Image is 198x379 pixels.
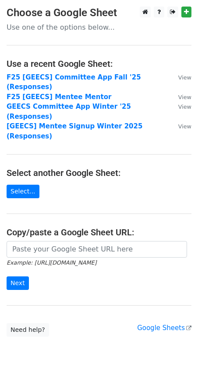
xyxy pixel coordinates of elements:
[7,323,49,337] a: Need help?
[7,259,96,266] small: Example: [URL][DOMAIN_NAME]
[7,185,39,198] a: Select...
[178,94,191,100] small: View
[7,73,141,91] a: F25 [GEECS] Committee App Fall '25 (Responses)
[178,123,191,130] small: View
[7,103,131,121] a: GEECS Committee App Winter '25 (Responses)
[7,7,191,19] h3: Choose a Google Sheet
[7,93,111,101] a: F25 [GEECS] Mentee Mentor
[7,276,29,290] input: Next
[7,168,191,178] h4: Select another Google Sheet:
[170,122,191,130] a: View
[137,324,191,332] a: Google Sheets
[178,103,191,110] small: View
[7,241,187,258] input: Paste your Google Sheet URL here
[170,93,191,101] a: View
[7,59,191,69] h4: Use a recent Google Sheet:
[7,23,191,32] p: Use one of the options below...
[170,103,191,110] a: View
[7,227,191,238] h4: Copy/paste a Google Sheet URL:
[178,74,191,81] small: View
[170,73,191,81] a: View
[7,122,142,140] a: [GEECS] Mentee Signup Winter 2025 (Responses)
